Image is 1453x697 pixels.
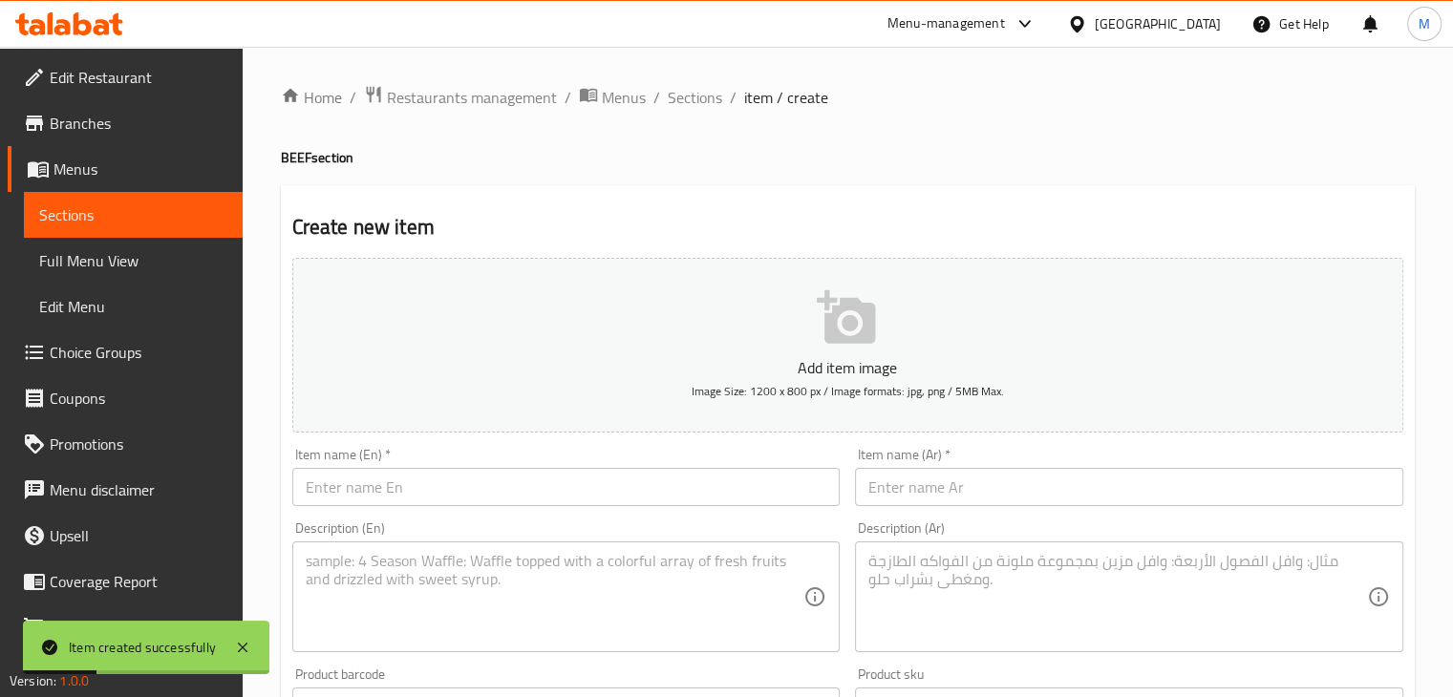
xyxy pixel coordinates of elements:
span: Edit Menu [39,295,227,318]
span: Choice Groups [50,341,227,364]
span: Grocery Checklist [50,616,227,639]
span: Version: [10,668,56,693]
span: Edit Restaurant [50,66,227,89]
span: M [1419,13,1430,34]
div: Menu-management [887,12,1005,35]
span: Menu disclaimer [50,478,227,501]
a: Upsell [8,513,243,559]
input: Enter name En [292,468,841,506]
span: Full Menu View [39,249,227,272]
a: Full Menu View [24,238,243,284]
span: Restaurants management [387,86,557,109]
span: Upsell [50,524,227,547]
button: Add item imageImage Size: 1200 x 800 px / Image formats: jpg, png / 5MB Max. [292,258,1403,433]
span: Image Size: 1200 x 800 px / Image formats: jpg, png / 5MB Max. [692,380,1004,402]
a: Sections [668,86,722,109]
nav: breadcrumb [281,85,1415,110]
li: / [653,86,660,109]
a: Choice Groups [8,329,243,375]
a: Home [281,86,342,109]
li: / [565,86,571,109]
a: Grocery Checklist [8,604,243,650]
span: Coverage Report [50,570,227,593]
span: 1.0.0 [59,668,89,693]
a: Menus [579,85,646,110]
a: Coverage Report [8,559,243,604]
a: Menu disclaimer [8,467,243,513]
span: Menus [602,86,646,109]
li: / [350,86,356,109]
a: Edit Restaurant [8,54,243,100]
input: Enter name Ar [855,468,1403,506]
span: Promotions [50,433,227,455]
h4: BEEF section [281,148,1415,167]
span: Menus [53,158,227,180]
li: / [730,86,737,109]
span: item / create [744,86,828,109]
div: Item created successfully [69,637,216,658]
a: Promotions [8,421,243,467]
a: Edit Menu [24,284,243,329]
a: Coupons [8,375,243,421]
div: [GEOGRAPHIC_DATA] [1095,13,1221,34]
a: Branches [8,100,243,146]
span: Sections [39,203,227,226]
span: Branches [50,112,227,135]
span: Coupons [50,387,227,410]
a: Restaurants management [364,85,557,110]
a: Sections [24,192,243,238]
h2: Create new item [292,213,1403,242]
a: Menus [8,146,243,192]
p: Add item image [322,356,1374,379]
